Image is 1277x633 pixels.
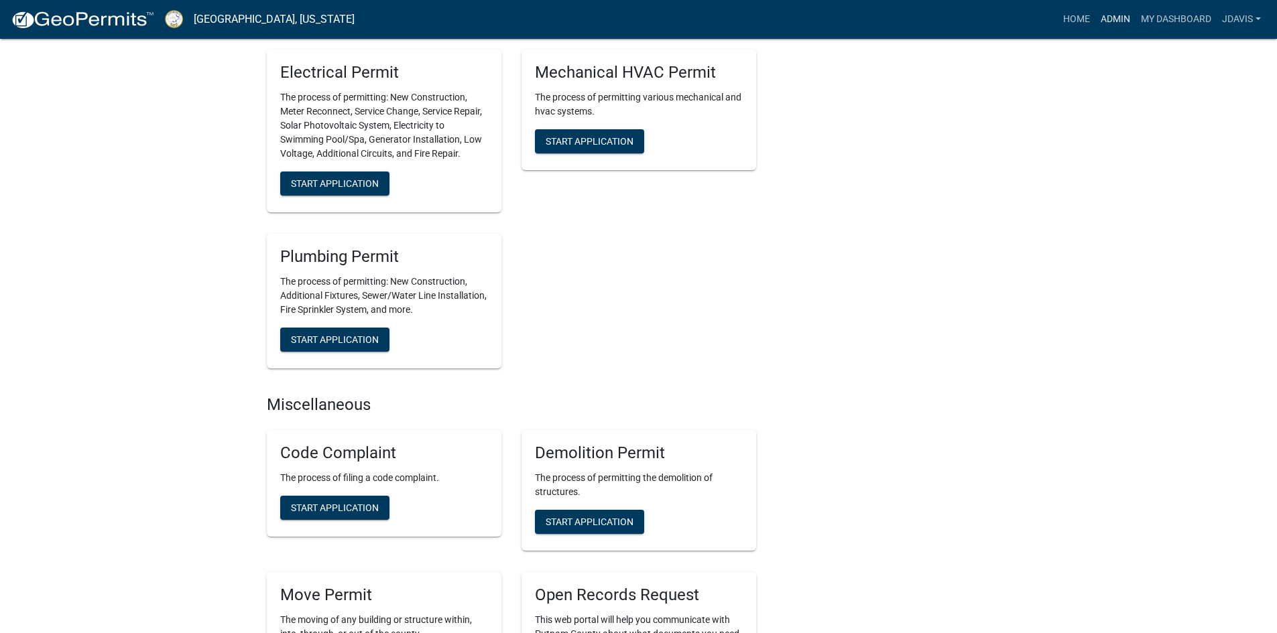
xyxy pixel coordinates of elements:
[291,178,379,188] span: Start Application
[280,247,488,267] h5: Plumbing Permit
[194,8,355,31] a: [GEOGRAPHIC_DATA], [US_STATE]
[535,63,743,82] h5: Mechanical HVAC Permit
[280,63,488,82] h5: Electrical Permit
[267,395,756,415] h4: Miscellaneous
[535,90,743,119] p: The process of permitting various mechanical and hvac systems.
[280,275,488,317] p: The process of permitting: New Construction, Additional Fixtures, Sewer/Water Line Installation, ...
[280,471,488,485] p: The process of filing a code complaint.
[280,90,488,161] p: The process of permitting: New Construction, Meter Reconnect, Service Change, Service Repair, Sol...
[535,585,743,605] h5: Open Records Request
[535,129,644,153] button: Start Application
[1095,7,1136,32] a: Admin
[1136,7,1217,32] a: My Dashboard
[280,328,389,352] button: Start Application
[280,496,389,520] button: Start Application
[535,471,743,499] p: The process of permitting the demolition of structures.
[280,171,389,196] button: Start Application
[291,502,379,513] span: Start Application
[280,443,488,463] h5: Code Complaint
[535,443,743,463] h5: Demolition Permit
[280,585,488,605] h5: Move Permit
[165,10,183,28] img: Putnam County, Georgia
[546,135,633,146] span: Start Application
[535,510,644,534] button: Start Application
[291,334,379,344] span: Start Application
[1217,7,1266,32] a: jdavis
[546,516,633,527] span: Start Application
[1058,7,1095,32] a: Home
